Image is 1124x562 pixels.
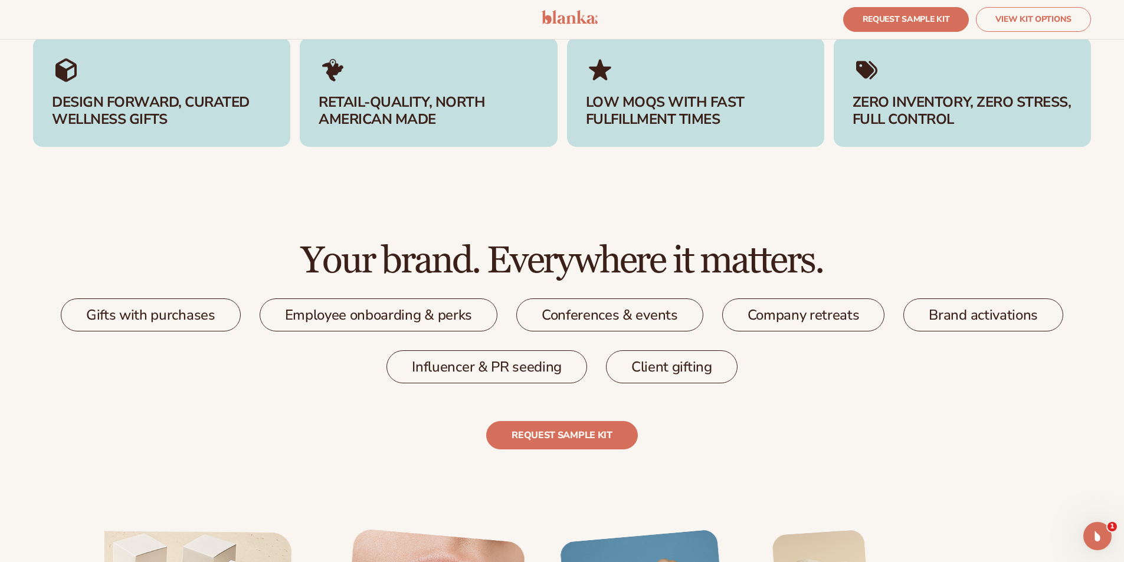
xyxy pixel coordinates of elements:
a: REQUEST SAMPLE KIT [486,421,637,449]
h3: LOW MOQS WITH FAST FULFILLMENT TIMES [586,94,805,128]
img: logo [542,10,598,24]
a: logo [542,10,598,29]
img: Shopify Image 17 [586,56,614,84]
h3: ZERO INVENTORY, ZERO STRESS, FULL CONTROL [853,94,1072,128]
img: Shopify Image 16 [319,56,347,84]
h3: RETAIL-QUALITY, NORTH AMERICAN MADE [319,94,538,128]
span: 1 [1107,522,1117,531]
a: REQUEST SAMPLE KIT [843,7,969,32]
img: Shopify Image 15 [52,56,80,84]
a: VIEW KIT OPTIONS [976,7,1091,32]
h3: DESIGN FORWARD, CURATED WELLNESS GIFTS [52,94,271,128]
iframe: Intercom live chat [1083,522,1112,550]
h2: Your brand. Everywhere it matters. [33,241,1091,281]
img: Shopify Image 18 [853,56,881,84]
